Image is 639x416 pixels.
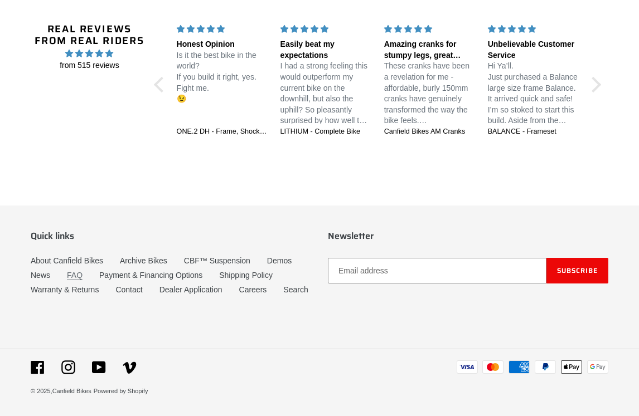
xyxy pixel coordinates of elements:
div: 5 stars [384,23,475,35]
a: Canfield Bikes [52,388,91,394]
input: Email address [328,258,546,283]
div: Unbelievable Customer Service [488,39,578,61]
a: Contact [115,285,142,294]
a: ONE.2 DH - Frame, Shock + Fork [177,127,267,137]
div: 5 stars [280,23,371,35]
div: Easily beat my expectations [280,39,371,61]
small: © 2025, [31,388,91,394]
div: 5 stars [177,23,267,35]
p: I had a strong feeling this would outperform my current bike on the downhill, but also the uphill... [280,61,371,126]
span: from 515 reviews [32,60,147,71]
p: Hi Ya’ll. Just purchased a Balance large size frame Balance. It arrived quick and safe! I’m so st... [488,61,578,126]
a: Careers [239,285,267,294]
p: Is it the best bike in the world? If you build it right, yes. Fight me. 😉 [177,50,267,105]
a: About Canfield Bikes [31,256,103,265]
a: Search [283,285,308,294]
p: Quick links [31,231,311,241]
a: Warranty & Returns [31,285,99,294]
a: Archive Bikes [120,256,167,265]
a: Shipping Policy [219,271,273,280]
div: Honest Opinion [177,39,267,50]
a: Powered by Shopify [94,388,148,394]
a: FAQ [67,271,83,280]
a: Payment & Financing Options [99,271,202,280]
button: Subscribe [546,258,608,283]
a: Canfield Bikes AM Cranks [384,127,475,137]
a: LITHIUM - Complete Bike [280,127,371,137]
span: Subscribe [557,265,598,276]
a: News [31,271,50,280]
div: Amazing cranks for stumpy legs, great customer service too [384,39,475,61]
h2: Real Reviews from Real Riders [32,23,147,47]
p: Newsletter [328,231,608,241]
div: 5 stars [488,23,578,35]
p: These cranks have been a revelation for me - affordable, burly 150mm cranks have genuinely transf... [384,61,475,126]
a: CBF™ Suspension [184,256,250,265]
span: 4.96 stars [32,47,147,60]
a: BALANCE - Frameset [488,127,578,137]
a: Demos [267,256,292,265]
a: Dealer Application [159,285,222,294]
